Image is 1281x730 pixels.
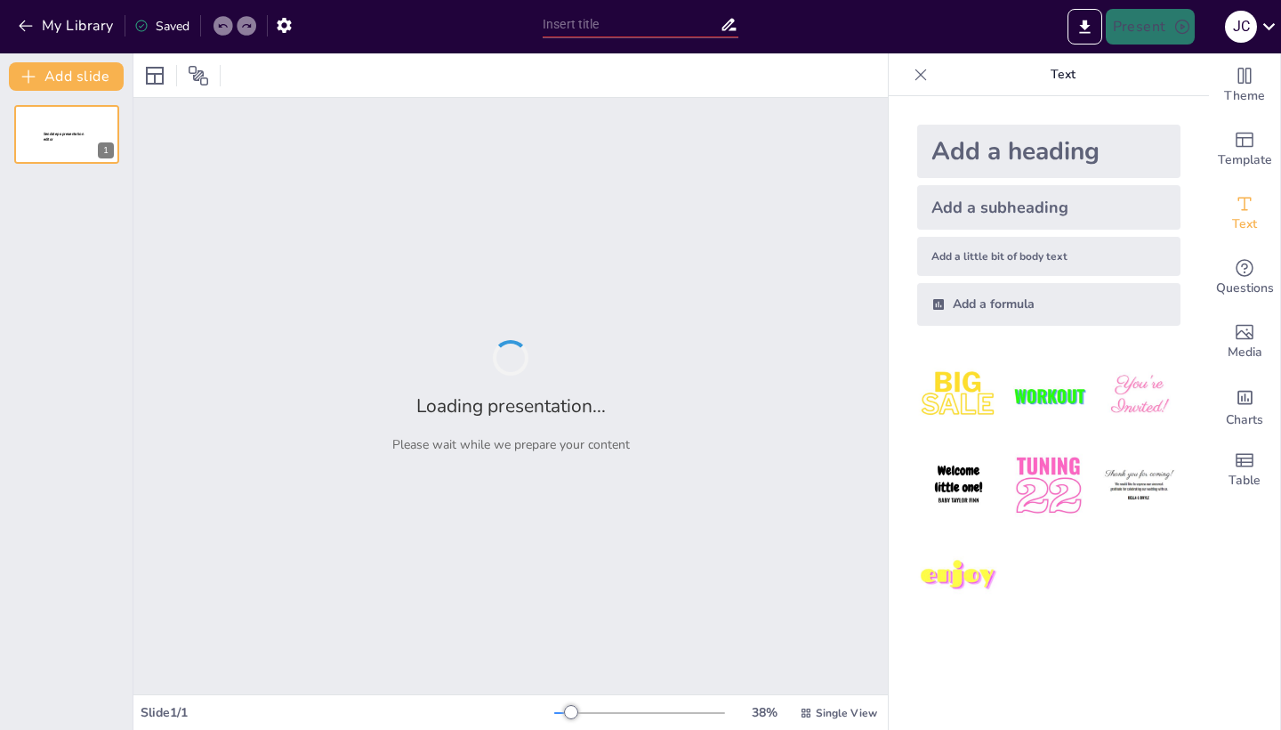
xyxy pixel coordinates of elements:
span: Template [1218,150,1272,170]
button: J C [1225,9,1257,45]
div: Add images, graphics, shapes or video [1209,310,1280,374]
span: Charts [1226,410,1263,430]
div: Layout [141,61,169,90]
div: Add a heading [917,125,1180,178]
p: Text [935,53,1191,96]
div: J C [1225,11,1257,43]
div: Slide 1 / 1 [141,704,554,721]
span: Theme [1224,86,1265,106]
div: 1 [98,142,114,158]
div: Add text boxes [1209,182,1280,246]
div: Add a formula [917,283,1180,326]
img: 3.jpeg [1098,354,1180,437]
div: Get real-time input from your audience [1209,246,1280,310]
img: 1.jpeg [917,354,1000,437]
button: Add slide [9,62,124,91]
div: Add ready made slides [1209,118,1280,182]
span: Questions [1216,279,1274,298]
img: 7.jpeg [917,535,1000,618]
span: Text [1232,215,1257,234]
p: Please wait while we prepare your content [392,436,630,453]
div: Saved [134,18,189,35]
button: Export to PowerPoint [1067,9,1102,45]
div: Add a table [1209,438,1280,502]
span: Single View [816,706,877,720]
div: 38 % [743,704,786,721]
button: Present [1106,9,1195,45]
img: 5.jpeg [1007,444,1090,527]
input: Insert title [543,12,720,37]
span: Position [188,65,209,86]
span: Table [1229,471,1261,491]
div: Add a little bit of body text [917,237,1180,276]
button: My Library [13,12,121,40]
div: 1 [14,105,119,164]
span: Media [1228,343,1262,362]
div: Add charts and graphs [1209,374,1280,438]
img: 2.jpeg [1007,354,1090,437]
span: Sendsteps presentation editor [44,132,84,142]
img: 4.jpeg [917,444,1000,527]
img: 6.jpeg [1098,444,1180,527]
div: Add a subheading [917,185,1180,230]
div: Change the overall theme [1209,53,1280,118]
h2: Loading presentation... [416,393,606,418]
